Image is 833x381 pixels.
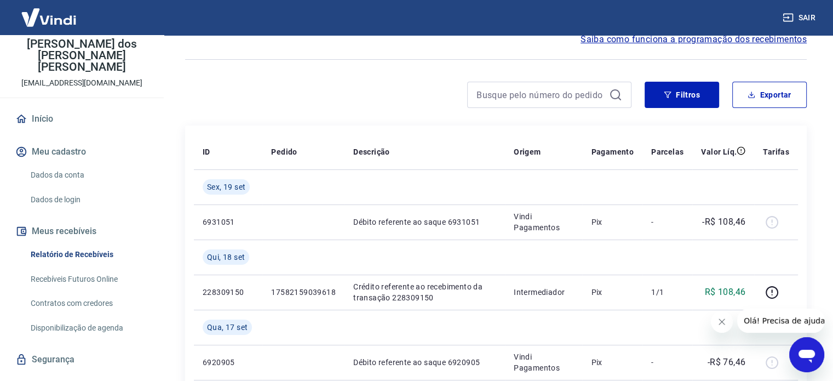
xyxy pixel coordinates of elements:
[591,217,634,228] p: Pix
[207,252,245,263] span: Qui, 18 set
[705,286,746,299] p: R$ 108,46
[203,357,254,368] p: 6920905
[651,287,683,298] p: 1/1
[26,243,151,266] a: Relatório de Recebíveis
[780,8,820,28] button: Sair
[26,317,151,339] a: Disponibilização de agenda
[13,140,151,164] button: Meu cadastro
[591,357,634,368] p: Pix
[203,287,254,298] p: 228309150
[514,351,573,373] p: Vindi Pagamentos
[353,357,496,368] p: Débito referente ao saque 6920905
[271,146,297,157] p: Pedido
[651,146,683,157] p: Parcelas
[711,311,733,333] iframe: Fechar mensagem
[13,1,84,34] img: Vindi
[26,164,151,186] a: Dados da conta
[9,38,155,73] p: [PERSON_NAME] dos [PERSON_NAME] [PERSON_NAME]
[763,146,789,157] p: Tarifas
[353,146,390,157] p: Descrição
[353,217,496,228] p: Débito referente ao saque 6931051
[581,33,807,46] a: Saiba como funciona a programação dos recebimentos
[353,281,496,303] p: Crédito referente ao recebimento da transação 228309150
[207,181,245,192] span: Sex, 19 set
[21,77,142,89] p: [EMAIL_ADDRESS][DOMAIN_NAME]
[13,219,151,243] button: Meus recebíveis
[13,107,151,131] a: Início
[708,356,746,369] p: -R$ 76,46
[702,215,745,229] p: -R$ 108,46
[645,82,719,108] button: Filtros
[651,357,683,368] p: -
[26,268,151,291] a: Recebíveis Futuros Online
[476,87,605,103] input: Busque pelo número do pedido
[203,146,210,157] p: ID
[701,146,737,157] p: Valor Líq.
[651,217,683,228] p: -
[7,8,92,16] span: Olá! Precisa de ajuda?
[789,337,824,372] iframe: Botão para abrir a janela de mensagens
[514,287,573,298] p: Intermediador
[203,217,254,228] p: 6931051
[514,146,541,157] p: Origem
[26,292,151,315] a: Contratos com credores
[732,82,807,108] button: Exportar
[591,146,634,157] p: Pagamento
[514,211,573,233] p: Vindi Pagamentos
[591,287,634,298] p: Pix
[737,309,824,333] iframe: Mensagem da empresa
[26,189,151,211] a: Dados de login
[271,287,336,298] p: 17582159039618
[13,348,151,372] a: Segurança
[207,322,248,333] span: Qua, 17 set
